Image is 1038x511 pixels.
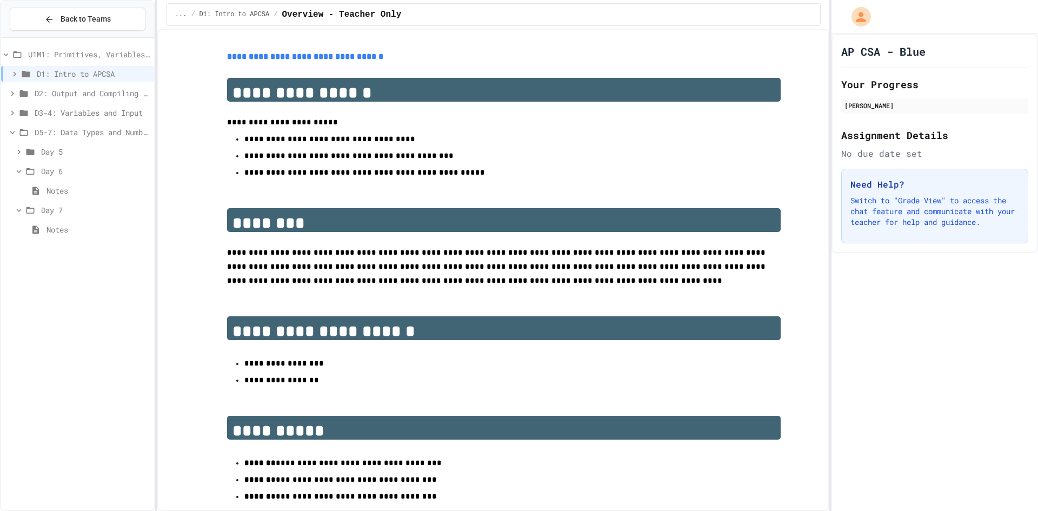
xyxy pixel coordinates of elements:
div: My Account [840,4,874,29]
span: D1: Intro to APCSA [199,10,270,19]
span: ... [175,10,187,19]
h1: AP CSA - Blue [841,44,926,59]
div: No due date set [841,147,1028,160]
h2: Assignment Details [841,128,1028,143]
span: Day 5 [41,146,150,157]
h2: Your Progress [841,77,1028,92]
button: Back to Teams [10,8,145,31]
span: U1M1: Primitives, Variables, Basic I/O [28,49,150,60]
span: Overview - Teacher Only [282,8,401,21]
span: D3-4: Variables and Input [35,107,150,118]
span: Notes [46,224,150,235]
span: D2: Output and Compiling Code [35,88,150,99]
span: D5-7: Data Types and Number Calculations [35,127,150,138]
div: [PERSON_NAME] [844,101,1025,110]
h3: Need Help? [850,178,1019,191]
span: Day 7 [41,204,150,216]
span: / [191,10,195,19]
span: / [274,10,277,19]
span: Back to Teams [61,14,111,25]
p: Switch to "Grade View" to access the chat feature and communicate with your teacher for help and ... [850,195,1019,228]
span: Notes [46,185,150,196]
span: Day 6 [41,165,150,177]
span: D1: Intro to APCSA [37,68,150,79]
